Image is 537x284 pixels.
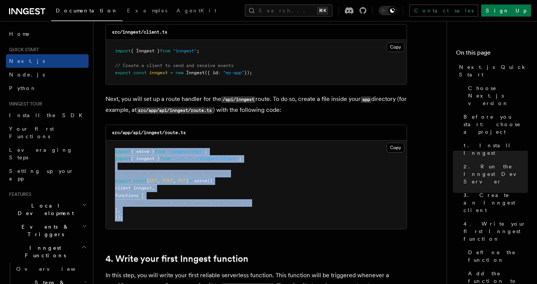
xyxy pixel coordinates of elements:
[6,54,89,68] a: Next.js
[9,58,45,64] span: Next.js
[6,101,42,107] span: Inngest tour
[115,48,131,53] span: import
[133,70,147,75] span: const
[194,178,207,183] span: serve
[115,208,118,213] span: ]
[139,193,141,198] span: :
[205,70,218,75] span: ({ id
[465,246,528,267] a: Define the function
[155,149,165,154] span: from
[6,220,89,241] button: Events & Triggers
[170,70,173,75] span: =
[51,2,122,21] a: Documentation
[207,178,213,183] span: ({
[173,48,197,53] span: "inngest"
[464,191,528,214] span: 3. Create an Inngest client
[131,185,133,191] span: :
[245,5,332,17] button: Search...⌘K
[387,42,404,52] button: Copy
[149,178,157,183] span: GET
[131,156,160,161] span: { inngest }
[9,72,45,78] span: Node.js
[160,156,170,161] span: from
[9,112,87,118] span: Install the SDK
[9,168,74,182] span: Setting up your app
[157,178,160,183] span: ,
[147,178,149,183] span: {
[239,156,242,161] span: ;
[6,244,81,259] span: Inngest Functions
[387,143,404,153] button: Copy
[9,85,37,91] span: Python
[149,70,168,75] span: inngest
[9,30,30,38] span: Home
[9,147,73,160] span: Leveraging Steps
[456,60,528,81] a: Next.js Quick Start
[186,178,189,183] span: }
[481,5,531,17] a: Sign Up
[160,48,170,53] span: from
[6,81,89,95] a: Python
[133,185,152,191] span: inngest
[152,185,155,191] span: ,
[223,70,244,75] span: "my-app"
[197,48,199,53] span: ;
[461,188,528,217] a: 3. Create an Inngest client
[6,47,39,53] span: Quick start
[456,48,528,60] h4: On this page
[115,178,131,183] span: export
[172,2,221,20] a: AgentKit
[6,164,89,185] a: Setting up your app
[112,29,167,35] code: src/inngest/client.ts
[115,185,131,191] span: client
[186,70,205,75] span: Inngest
[205,149,207,154] span: ;
[136,107,213,114] code: src/app/api/inngest/route.ts
[162,178,173,183] span: POST
[168,149,205,154] span: "inngest/next"
[6,122,89,143] a: Your first Functions
[464,220,528,243] span: 4. Write your first Inngest function
[189,178,191,183] span: =
[106,253,248,264] a: 4. Write your first Inngest function
[115,156,131,161] span: import
[244,70,252,75] span: });
[379,6,397,15] button: Toggle dark mode
[9,126,54,139] span: Your first Functions
[173,178,176,183] span: ,
[16,266,94,272] span: Overview
[6,191,31,197] span: Features
[115,215,123,220] span: });
[173,156,239,161] span: "../../../inngest/client"
[461,217,528,246] a: 4. Write your first Inngest function
[6,68,89,81] a: Node.js
[464,142,528,157] span: 1. Install Inngest
[6,202,82,217] span: Local Development
[56,8,118,14] span: Documentation
[317,7,328,14] kbd: ⌘K
[409,5,478,17] a: Contact sales
[6,27,89,41] a: Home
[6,223,82,238] span: Events & Triggers
[464,163,528,185] span: 2. Run the Inngest Dev Server
[468,84,528,107] span: Choose Next.js version
[141,193,144,198] span: [
[115,171,228,176] span: // Create an API that serves zero functions
[461,110,528,139] a: Before you start: choose a project
[361,96,371,103] code: app
[131,48,160,53] span: { Inngest }
[218,70,220,75] span: :
[125,200,249,205] span: /* your functions will be passed here later! */
[461,139,528,160] a: 1. Install Inngest
[468,249,528,264] span: Define the function
[221,96,255,103] code: /api/inngest
[115,63,234,68] span: // Create a client to send and receive events
[122,2,172,20] a: Examples
[176,8,216,14] span: AgentKit
[118,208,120,213] span: ,
[115,149,131,154] span: import
[115,193,139,198] span: functions
[13,262,89,276] a: Overview
[178,178,186,183] span: PUT
[461,160,528,188] a: 2. Run the Inngest Dev Server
